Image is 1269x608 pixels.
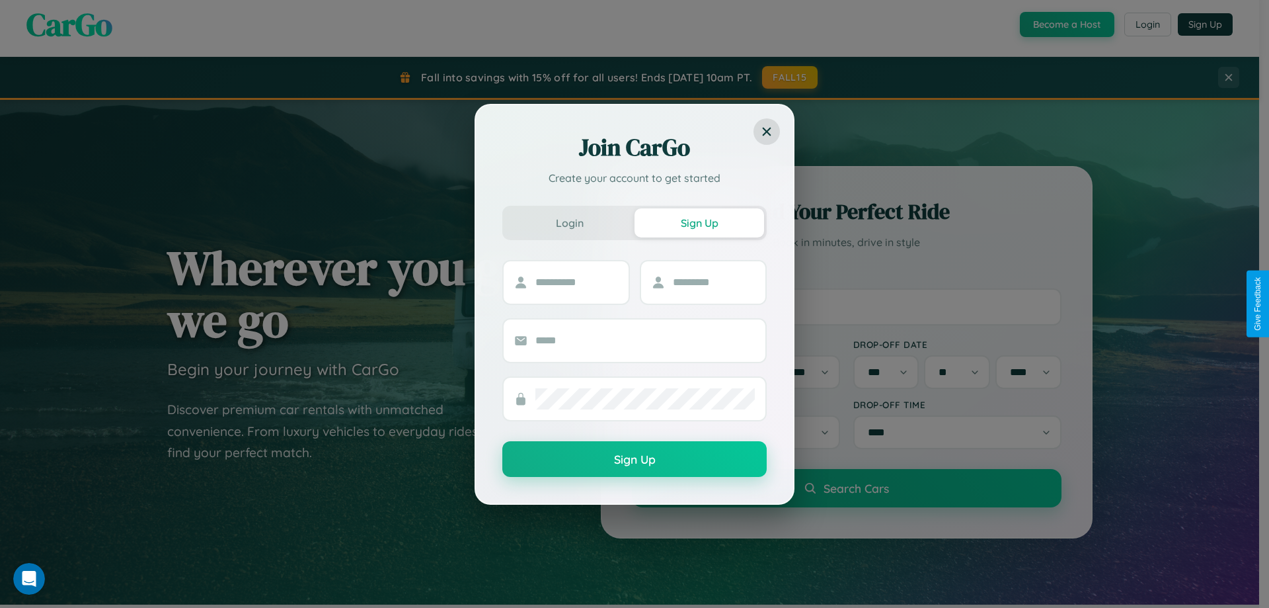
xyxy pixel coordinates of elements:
button: Login [505,208,634,238]
button: Sign Up [502,441,767,477]
p: Create your account to get started [502,170,767,186]
iframe: Intercom live chat [13,563,45,595]
button: Sign Up [634,208,764,238]
h2: Join CarGo [502,132,767,163]
div: Give Feedback [1253,277,1262,331]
